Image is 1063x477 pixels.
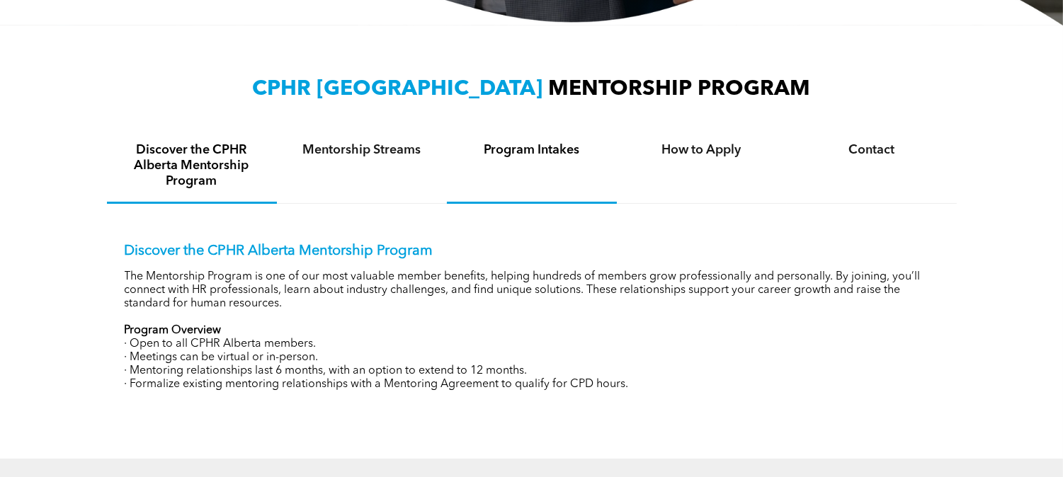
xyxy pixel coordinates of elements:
[125,378,939,391] p: · Formalize existing mentoring relationships with a Mentoring Agreement to qualify for CPD hours.
[800,142,944,158] h4: Contact
[125,270,939,311] p: The Mentorship Program is one of our most valuable member benefits, helping hundreds of members g...
[125,325,222,336] strong: Program Overview
[125,364,939,378] p: · Mentoring relationships last 6 months, with an option to extend to 12 months.
[125,351,939,364] p: · Meetings can be virtual or in-person.
[125,338,939,351] p: · Open to all CPHR Alberta members.
[460,142,604,158] h4: Program Intakes
[120,142,264,189] h4: Discover the CPHR Alberta Mentorship Program
[290,142,434,158] h4: Mentorship Streams
[253,79,543,100] span: CPHR [GEOGRAPHIC_DATA]
[630,142,774,158] h4: How to Apply
[549,79,811,100] span: MENTORSHIP PROGRAM
[125,243,939,260] p: Discover the CPHR Alberta Mentorship Program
